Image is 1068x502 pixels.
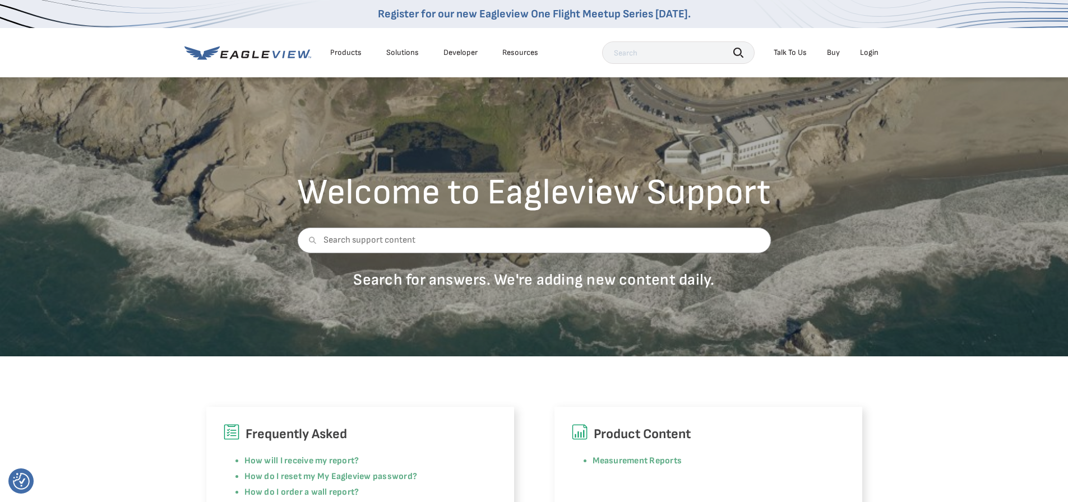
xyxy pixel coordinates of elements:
input: Search [602,41,755,64]
h2: Welcome to Eagleview Support [297,175,771,211]
div: Talk To Us [774,48,807,58]
a: Developer [443,48,478,58]
a: How do I order a wall report? [244,487,359,498]
a: How will I receive my report? [244,455,359,466]
h6: Frequently Asked [223,424,497,445]
div: Login [860,48,879,58]
a: Register for our new Eagleview One Flight Meetup Series [DATE]. [378,7,691,21]
div: Solutions [386,48,419,58]
a: Buy [827,48,840,58]
a: Measurement Reports [593,455,682,466]
button: Consent Preferences [13,473,30,490]
div: Products [330,48,362,58]
h6: Product Content [571,424,845,445]
img: Revisit consent button [13,473,30,490]
input: Search support content [297,227,771,253]
div: Resources [502,48,538,58]
p: Search for answers. We're adding new content daily. [297,270,771,290]
a: How do I reset my My Eagleview password? [244,471,418,482]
